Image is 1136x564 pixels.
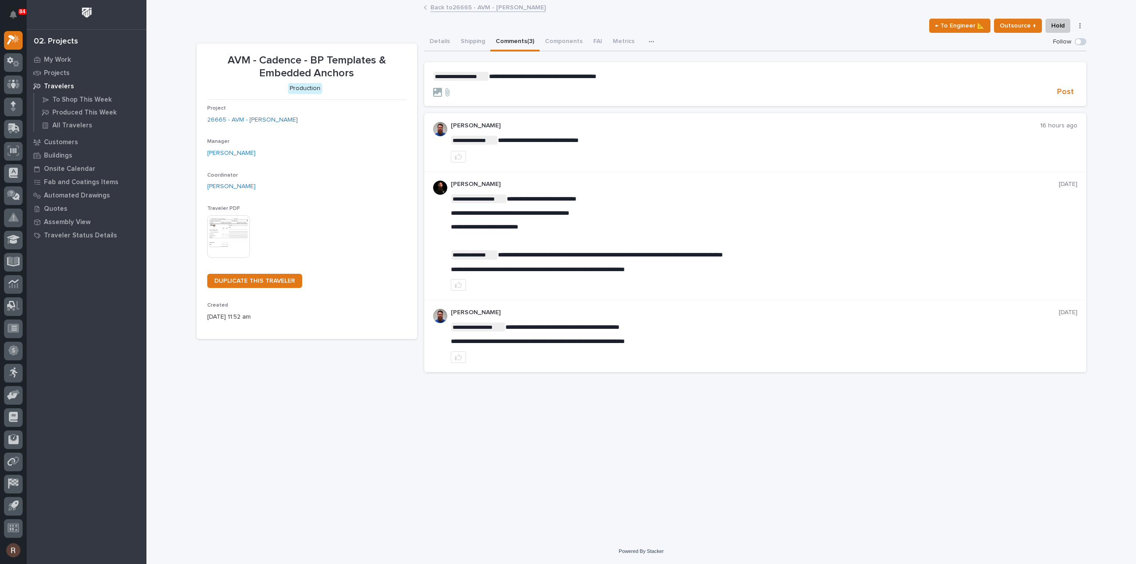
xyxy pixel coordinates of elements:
span: Traveler PDF [207,206,240,211]
p: Travelers [44,83,74,91]
p: Automated Drawings [44,192,110,200]
button: Notifications [4,5,23,24]
img: 6hTokn1ETDGPf9BPokIQ [433,122,447,136]
a: My Work [27,53,146,66]
a: Fab and Coatings Items [27,175,146,189]
span: Created [207,303,228,308]
a: Quotes [27,202,146,215]
a: DUPLICATE THIS TRAVELER [207,274,302,288]
div: Notifications84 [11,11,23,25]
button: Comments (3) [490,33,540,51]
span: Outsource ↑ [1000,20,1036,31]
img: zmKUmRVDQjmBLfnAs97p [433,181,447,195]
button: Post [1053,87,1077,97]
p: Onsite Calendar [44,165,95,173]
button: Hold [1045,19,1070,33]
span: Post [1057,87,1074,97]
a: Automated Drawings [27,189,146,202]
span: DUPLICATE THIS TRAVELER [214,278,295,284]
span: Coordinator [207,173,238,178]
a: Back to26665 - AVM - [PERSON_NAME] [430,2,546,12]
a: Traveler Status Details [27,229,146,242]
a: Assembly View [27,215,146,229]
p: Assembly View [44,218,91,226]
a: All Travelers [34,119,146,131]
p: Quotes [44,205,67,213]
div: 02. Projects [34,37,78,47]
p: 84 [20,8,25,15]
a: Powered By Stacker [619,548,663,554]
span: Project [207,106,226,111]
p: To Shop This Week [52,96,112,104]
p: My Work [44,56,71,64]
p: Traveler Status Details [44,232,117,240]
a: To Shop This Week [34,93,146,106]
p: Buildings [44,152,72,160]
p: [PERSON_NAME] [451,122,1040,130]
button: Outsource ↑ [994,19,1042,33]
p: Produced This Week [52,109,117,117]
p: 16 hours ago [1040,122,1077,130]
button: Shipping [455,33,490,51]
a: 26665 - AVM - [PERSON_NAME] [207,115,298,125]
button: Metrics [607,33,640,51]
button: Components [540,33,588,51]
button: users-avatar [4,541,23,560]
a: Projects [27,66,146,79]
a: [PERSON_NAME] [207,182,256,191]
button: Details [424,33,455,51]
p: [DATE] 11:52 am [207,312,406,322]
p: AVM - Cadence - BP Templates & Embedded Anchors [207,54,406,80]
p: All Travelers [52,122,92,130]
p: Follow [1053,38,1071,46]
span: Hold [1051,20,1065,31]
p: [PERSON_NAME] [451,309,1059,316]
p: [PERSON_NAME] [451,181,1059,188]
button: like this post [451,279,466,291]
a: Travelers [27,79,146,93]
span: Manager [207,139,229,144]
button: like this post [451,151,466,162]
span: ← To Engineer 📐 [935,20,985,31]
p: Projects [44,69,70,77]
button: ← To Engineer 📐 [929,19,990,33]
a: Produced This Week [34,106,146,118]
p: Customers [44,138,78,146]
a: [PERSON_NAME] [207,149,256,158]
p: Fab and Coatings Items [44,178,118,186]
button: like this post [451,351,466,363]
a: Customers [27,135,146,149]
p: [DATE] [1059,181,1077,188]
div: Production [288,83,322,94]
img: Workspace Logo [79,4,95,21]
button: FAI [588,33,607,51]
a: Buildings [27,149,146,162]
p: [DATE] [1059,309,1077,316]
img: 6hTokn1ETDGPf9BPokIQ [433,309,447,323]
a: Onsite Calendar [27,162,146,175]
